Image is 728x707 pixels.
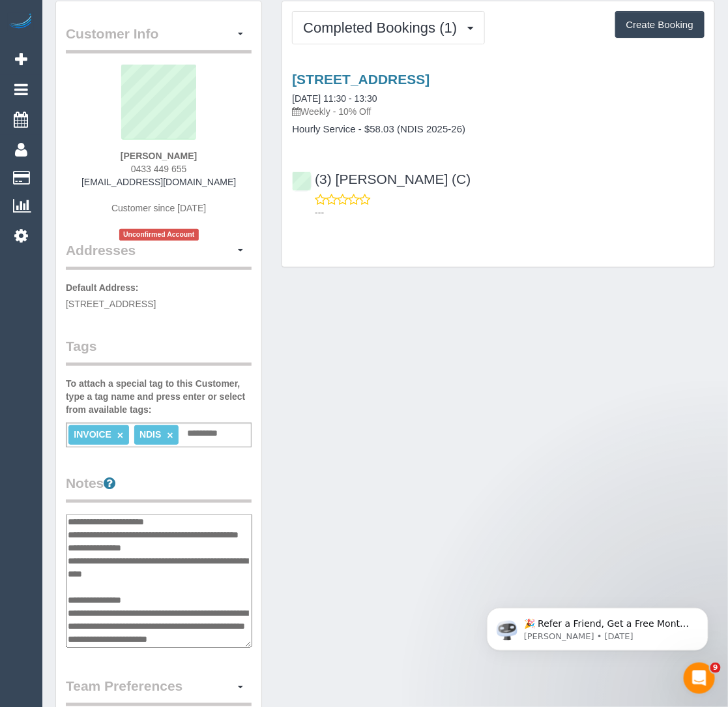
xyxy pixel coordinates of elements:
span: Unconfirmed Account [119,229,199,240]
iframe: Intercom notifications message [467,580,728,672]
label: Default Address: [66,281,139,294]
p: Weekly - 10% Off [292,105,705,118]
legend: Customer Info [66,24,252,53]
legend: Tags [66,337,252,366]
strong: [PERSON_NAME] [121,151,197,161]
img: Automaid Logo [8,13,34,31]
span: 9 [710,663,721,673]
span: Customer since [DATE] [111,203,206,213]
p: --- [315,206,705,219]
span: INVOICE [74,429,111,440]
a: × [167,430,173,441]
label: To attach a special tag to this Customer, type a tag name and press enter or select from availabl... [66,377,252,416]
span: Completed Bookings (1) [303,20,463,36]
iframe: Intercom live chat [684,663,715,694]
span: 0433 449 655 [131,164,187,174]
h4: Hourly Service - $58.03 (NDIS 2025-26) [292,124,705,135]
a: × [117,430,123,441]
a: [DATE] 11:30 - 13:30 [292,93,377,104]
button: Create Booking [615,11,705,38]
legend: Team Preferences [66,677,252,706]
a: [STREET_ADDRESS] [292,72,430,87]
span: NDIS [139,429,161,440]
legend: Notes [66,474,252,503]
a: [EMAIL_ADDRESS][DOMAIN_NAME] [81,177,236,187]
span: [STREET_ADDRESS] [66,299,156,309]
button: Completed Bookings (1) [292,11,485,44]
a: (3) [PERSON_NAME] (C) [292,172,471,187]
